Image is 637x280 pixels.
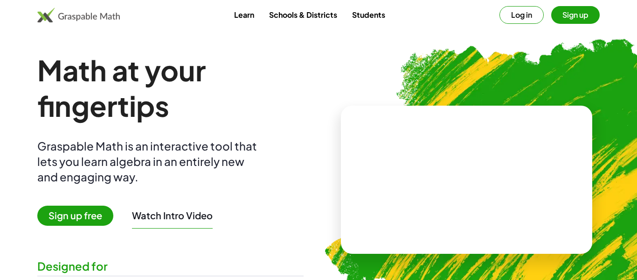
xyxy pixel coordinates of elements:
span: Sign up free [37,206,113,226]
button: Log in [499,6,544,24]
video: What is this? This is dynamic math notation. Dynamic math notation plays a central role in how Gr... [397,145,537,215]
a: Learn [227,6,262,23]
button: Watch Intro Video [132,209,213,222]
a: Schools & Districts [262,6,345,23]
h1: Math at your fingertips [37,52,304,123]
button: Sign up [551,6,600,24]
div: Graspable Math is an interactive tool that lets you learn algebra in an entirely new and engaging... [37,138,261,185]
a: Students [345,6,393,23]
div: Designed for [37,258,304,274]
